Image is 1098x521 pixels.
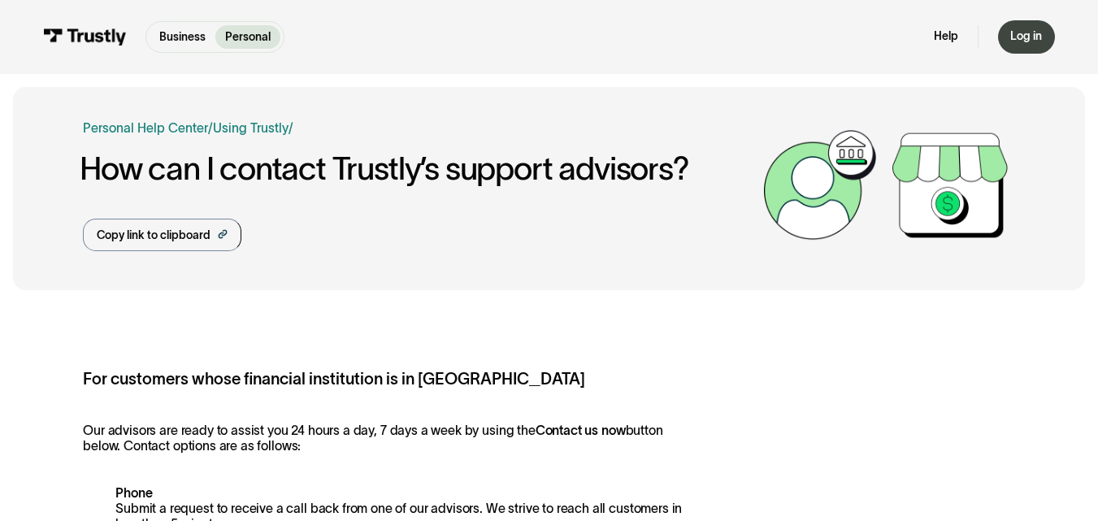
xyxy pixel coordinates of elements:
img: Trustly Logo [43,28,127,46]
a: Business [150,25,215,49]
a: Copy link to clipboard [83,219,241,252]
a: Using Trustly [213,121,289,135]
strong: Contact us now [536,423,626,437]
a: Help [934,29,958,44]
a: Log in [998,20,1056,54]
h1: How can I contact Trustly’s support advisors? [80,151,755,186]
p: Personal [225,28,271,46]
strong: Phone [115,486,152,500]
a: Personal [215,25,280,49]
p: Our advisors are ready to assist you 24 hours a day, 7 days a week by using the button below. Con... [83,423,683,454]
div: / [208,119,213,138]
p: Business [159,28,206,46]
div: Copy link to clipboard [97,227,210,244]
div: Log in [1010,29,1042,44]
strong: For customers whose financial institution is in [GEOGRAPHIC_DATA] [83,370,585,388]
div: / [289,119,293,138]
a: Personal Help Center [83,119,208,138]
